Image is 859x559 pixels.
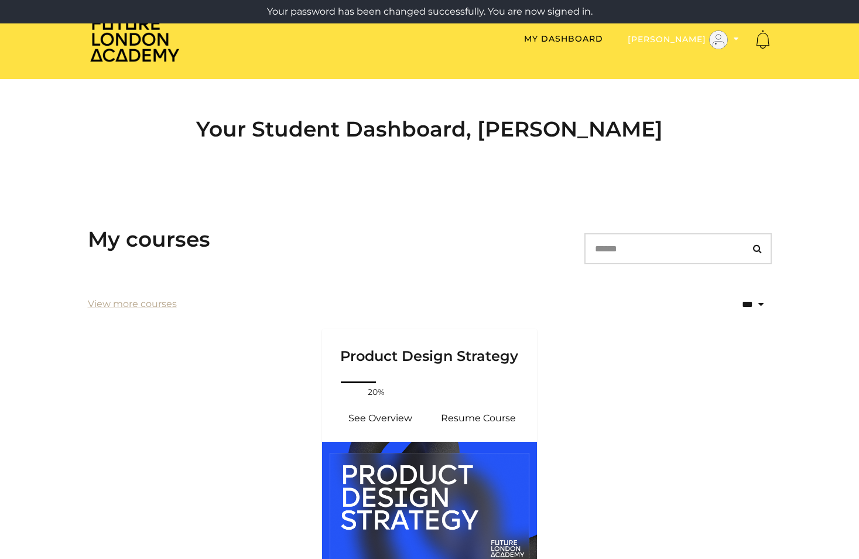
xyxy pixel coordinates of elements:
[430,404,528,432] a: Product Design Strategy : Resume Course
[336,329,523,365] h3: Product Design Strategy
[362,386,390,398] span: 20%
[322,329,538,379] a: Product Design Strategy
[524,33,603,44] a: My Dashboard
[88,117,772,142] h2: Your Student Dashboard, [PERSON_NAME]
[331,404,430,432] a: Product Design Strategy : See Overview
[691,289,772,319] select: status
[624,30,742,50] button: Toggle menu
[88,227,210,252] h3: My courses
[88,297,177,311] a: View more courses
[5,5,854,19] p: Your password has been changed successfully. You are now signed in.
[88,15,182,63] img: Home Page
